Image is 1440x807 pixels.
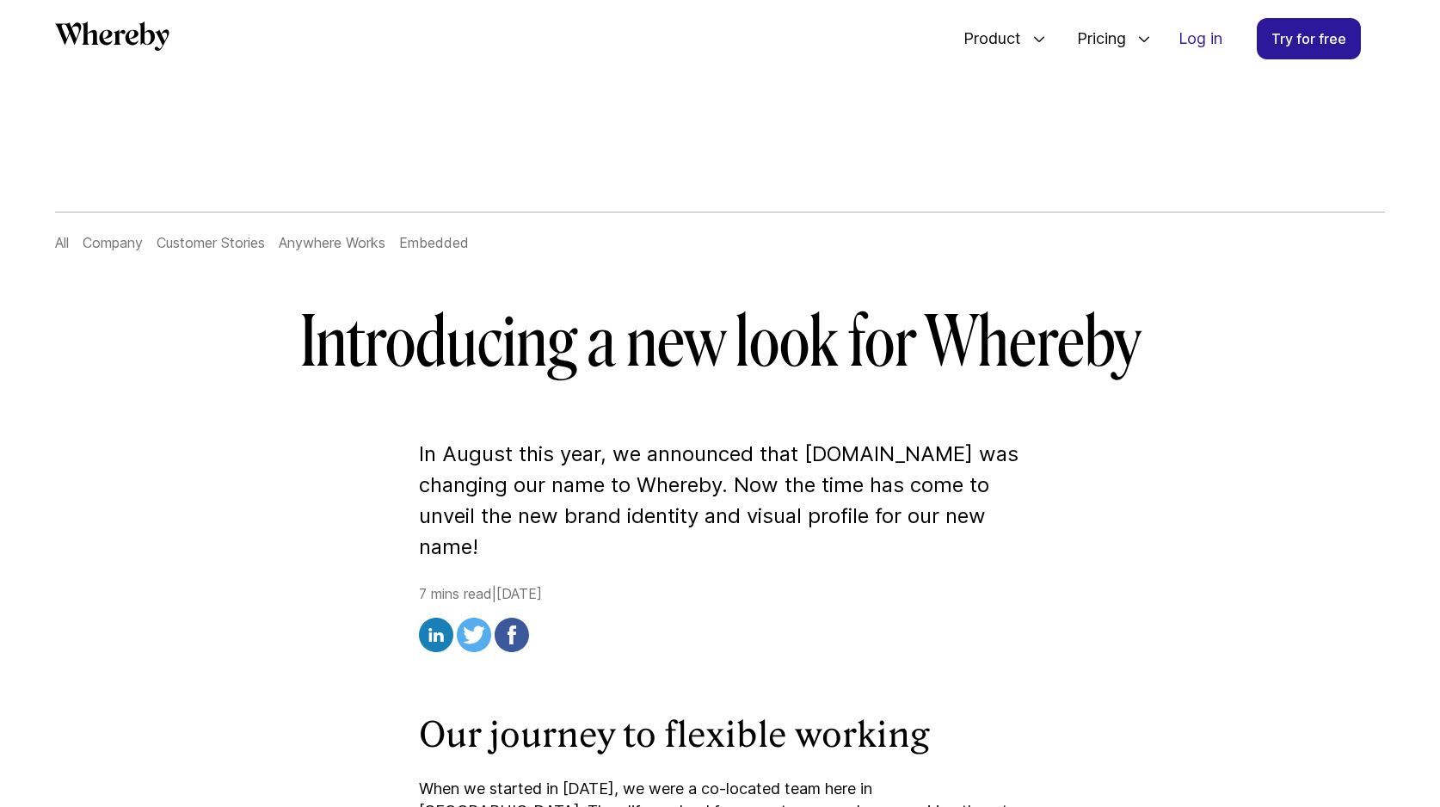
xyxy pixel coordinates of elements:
img: facebook [495,618,529,652]
a: Customer Stories [157,234,265,251]
p: In August this year, we announced that [DOMAIN_NAME] was changing our name to Whereby. Now the ti... [419,439,1021,563]
div: 7 mins read | [DATE] [419,583,1021,657]
span: Product [946,10,1025,67]
a: Try for free [1257,18,1361,59]
a: Embedded [399,234,469,251]
img: linkedin [419,618,453,652]
strong: Our journey to flexible working [419,714,930,755]
a: All [55,234,69,251]
h1: Introducing a new look for Whereby [225,301,1215,384]
a: Company [83,234,143,251]
span: Pricing [1060,10,1130,67]
img: twitter [457,618,491,652]
a: Anywhere Works [279,234,385,251]
a: Whereby [55,22,169,57]
a: Log in [1165,19,1236,59]
svg: Whereby [55,22,169,51]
